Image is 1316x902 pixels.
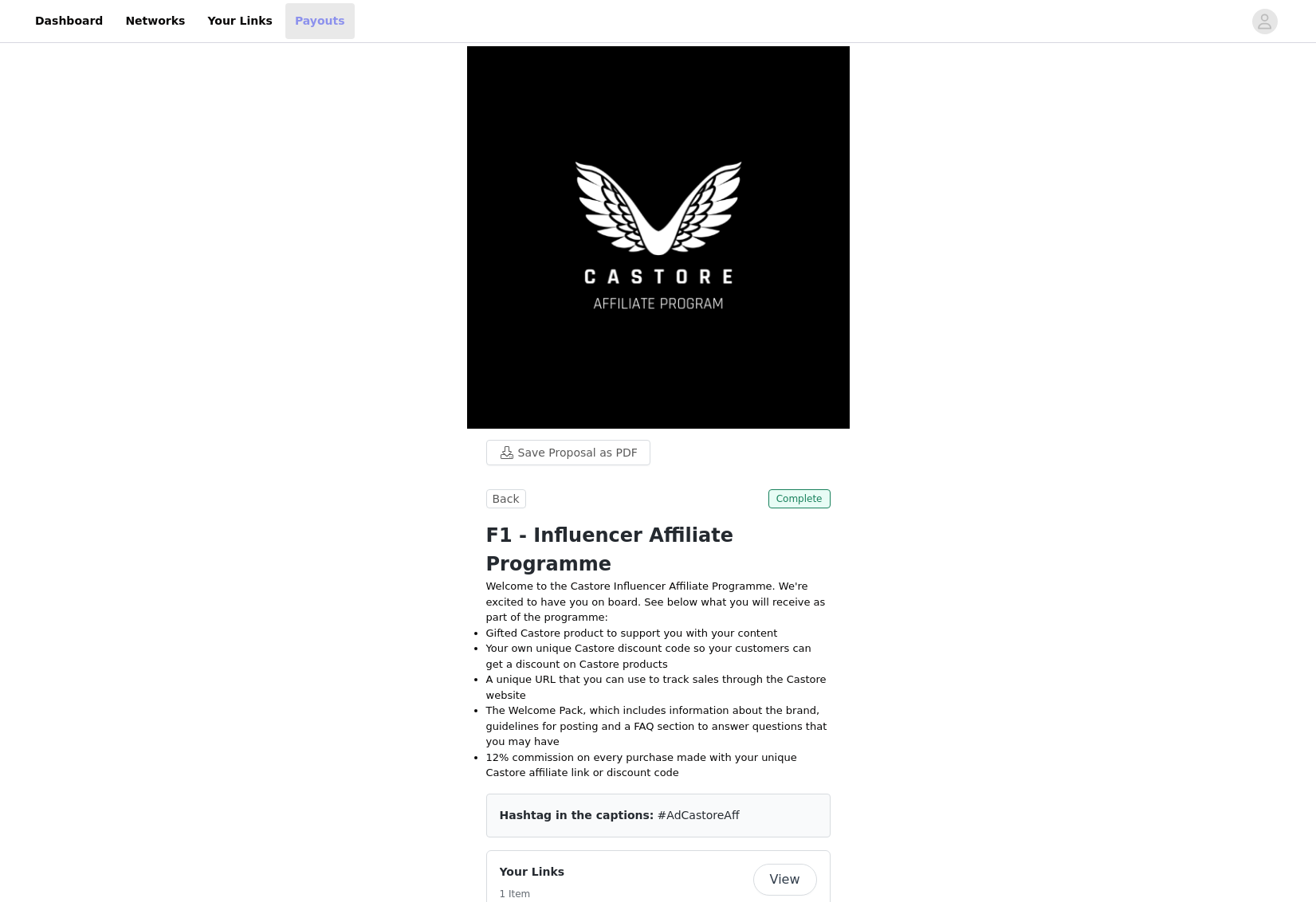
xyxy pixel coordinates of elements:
li: Your own unique Castore discount code so your customers can get a discount on Castore products [486,641,831,672]
li: Gifted Castore product to support you with your content [486,626,831,641]
li: The Welcome Pack, which includes information about the brand, guidelines for posting and a FAQ se... [486,703,831,750]
button: Save Proposal as PDF [486,440,650,465]
a: Your Links [198,3,282,39]
span: Hashtag in the captions: [500,809,654,822]
h4: Your Links [500,864,565,880]
div: avatar [1257,9,1272,34]
span: Complete [768,489,831,508]
li: A unique URL that you can use to track sales through the Castore website [486,672,831,703]
a: Payouts [285,3,355,39]
a: Dashboard [26,3,112,39]
img: campaign image [467,46,850,429]
button: Back [486,489,526,508]
a: Networks [116,3,194,39]
h1: F1 - Influencer Affiliate Programme [486,521,831,578]
h5: 1 Item [500,887,565,901]
span: #AdCastoreAff [658,809,740,822]
p: Welcome to the Castore Influencer Affiliate Programme. We're excited to have you on board. See be... [486,578,831,626]
li: 12% commission on every purchase made with your unique Castore affiliate link or discount code [486,750,831,781]
button: View [753,864,817,896]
